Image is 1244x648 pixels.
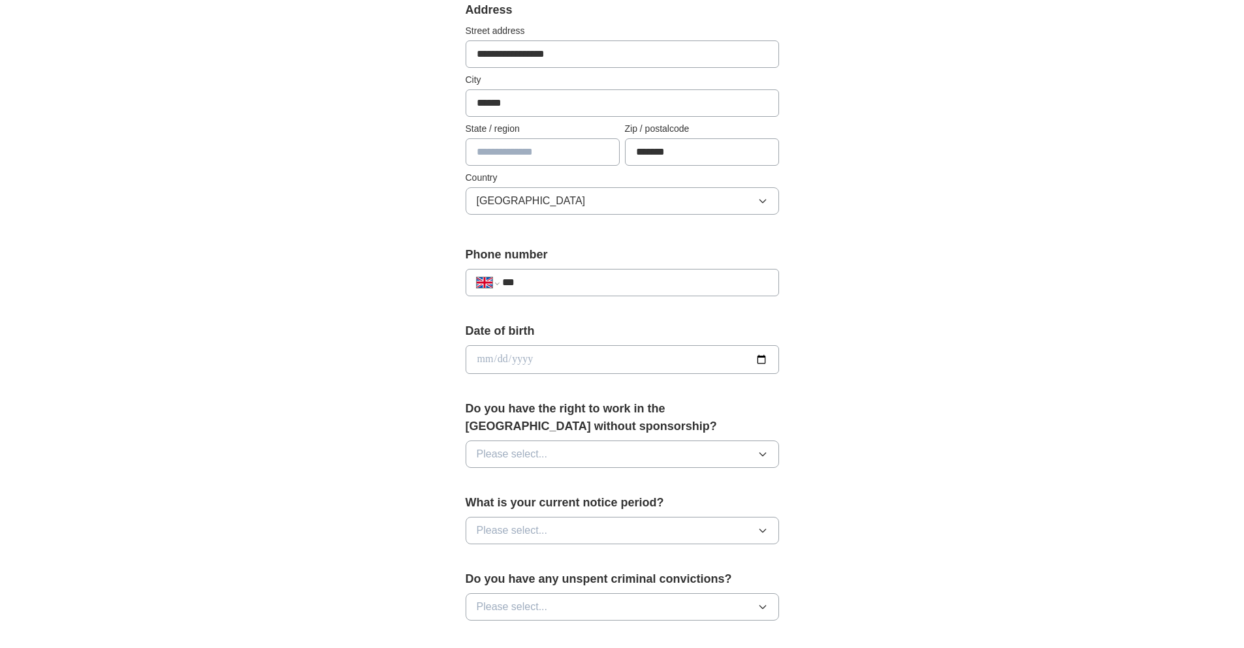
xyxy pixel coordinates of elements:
button: Please select... [466,517,779,544]
button: [GEOGRAPHIC_DATA] [466,187,779,215]
span: Please select... [477,599,548,615]
label: Date of birth [466,322,779,340]
label: Do you have the right to work in the [GEOGRAPHIC_DATA] without sponsorship? [466,400,779,435]
label: State / region [466,122,620,136]
label: Street address [466,24,779,38]
label: What is your current notice period? [466,494,779,512]
label: Country [466,171,779,185]
span: Please select... [477,446,548,462]
label: City [466,73,779,87]
label: Do you have any unspent criminal convictions? [466,570,779,588]
label: Zip / postalcode [625,122,779,136]
label: Phone number [466,246,779,264]
div: Address [466,1,779,19]
span: Please select... [477,523,548,538]
button: Please select... [466,593,779,621]
span: [GEOGRAPHIC_DATA] [477,193,586,209]
button: Please select... [466,440,779,468]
